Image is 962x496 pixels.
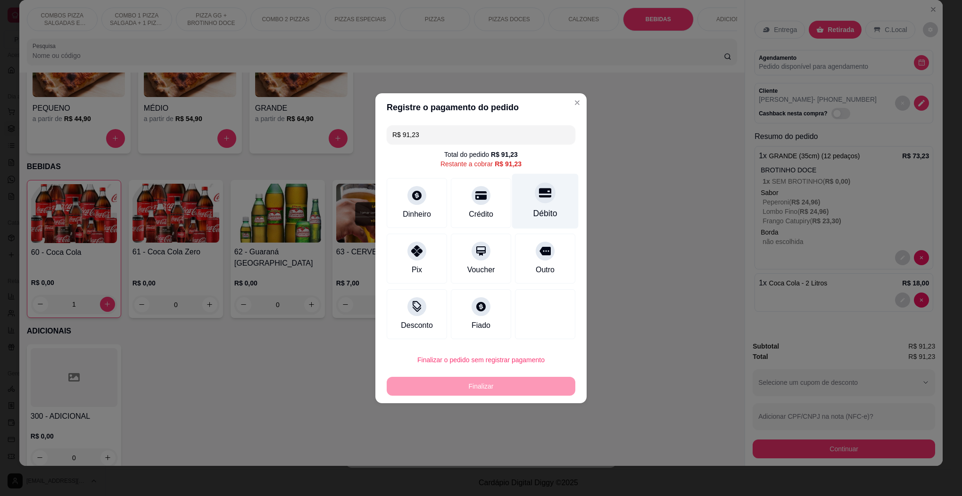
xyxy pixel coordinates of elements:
button: Finalizar o pedido sem registrar pagamento [387,350,575,369]
header: Registre o pagamento do pedido [375,93,587,122]
div: Voucher [467,264,495,276]
div: Fiado [472,320,490,331]
div: Débito [533,207,557,220]
div: Outro [536,264,555,276]
div: R$ 91,23 [491,150,518,159]
div: Pix [412,264,422,276]
div: R$ 91,23 [495,159,522,169]
div: Total do pedido [444,150,518,159]
div: Crédito [469,209,493,220]
div: Restante a cobrar [440,159,522,169]
div: Desconto [401,320,433,331]
button: Close [570,95,585,110]
input: Ex.: hambúrguer de cordeiro [392,125,570,144]
div: Dinheiro [403,209,431,220]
